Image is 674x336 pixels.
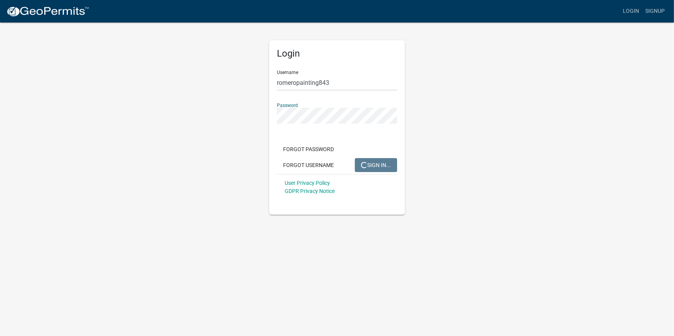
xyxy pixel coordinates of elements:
[285,188,335,194] a: GDPR Privacy Notice
[277,48,397,59] h5: Login
[285,180,330,186] a: User Privacy Policy
[620,4,642,19] a: Login
[361,162,391,168] span: SIGN IN...
[355,158,397,172] button: SIGN IN...
[277,142,340,156] button: Forgot Password
[277,158,340,172] button: Forgot Username
[642,4,668,19] a: Signup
